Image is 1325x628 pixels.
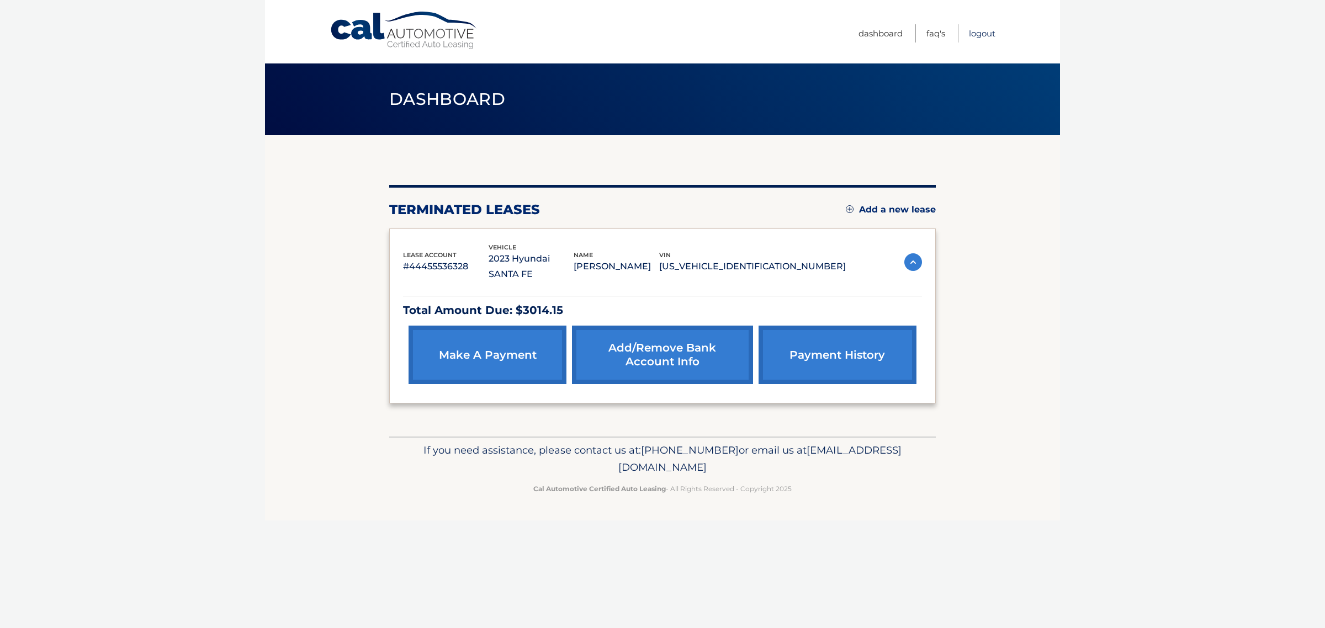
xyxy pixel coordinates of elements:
[574,251,593,259] span: name
[926,24,945,42] a: FAQ's
[489,243,516,251] span: vehicle
[389,201,540,218] h2: terminated leases
[489,251,574,282] p: 2023 Hyundai SANTA FE
[533,485,666,493] strong: Cal Automotive Certified Auto Leasing
[846,204,936,215] a: Add a new lease
[969,24,995,42] a: Logout
[574,259,659,274] p: [PERSON_NAME]
[659,251,671,259] span: vin
[409,326,566,384] a: make a payment
[641,444,739,456] span: [PHONE_NUMBER]
[403,251,457,259] span: lease account
[396,483,929,494] p: - All Rights Reserved - Copyright 2025
[759,326,916,384] a: payment history
[330,11,479,50] a: Cal Automotive
[389,89,505,109] span: Dashboard
[659,259,846,274] p: [US_VEHICLE_IDENTIFICATION_NUMBER]
[403,259,489,274] p: #44455536328
[572,326,752,384] a: Add/Remove bank account info
[846,205,854,213] img: add.svg
[904,253,922,271] img: accordion-active.svg
[403,301,922,320] p: Total Amount Due: $3014.15
[396,441,929,477] p: If you need assistance, please contact us at: or email us at
[858,24,903,42] a: Dashboard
